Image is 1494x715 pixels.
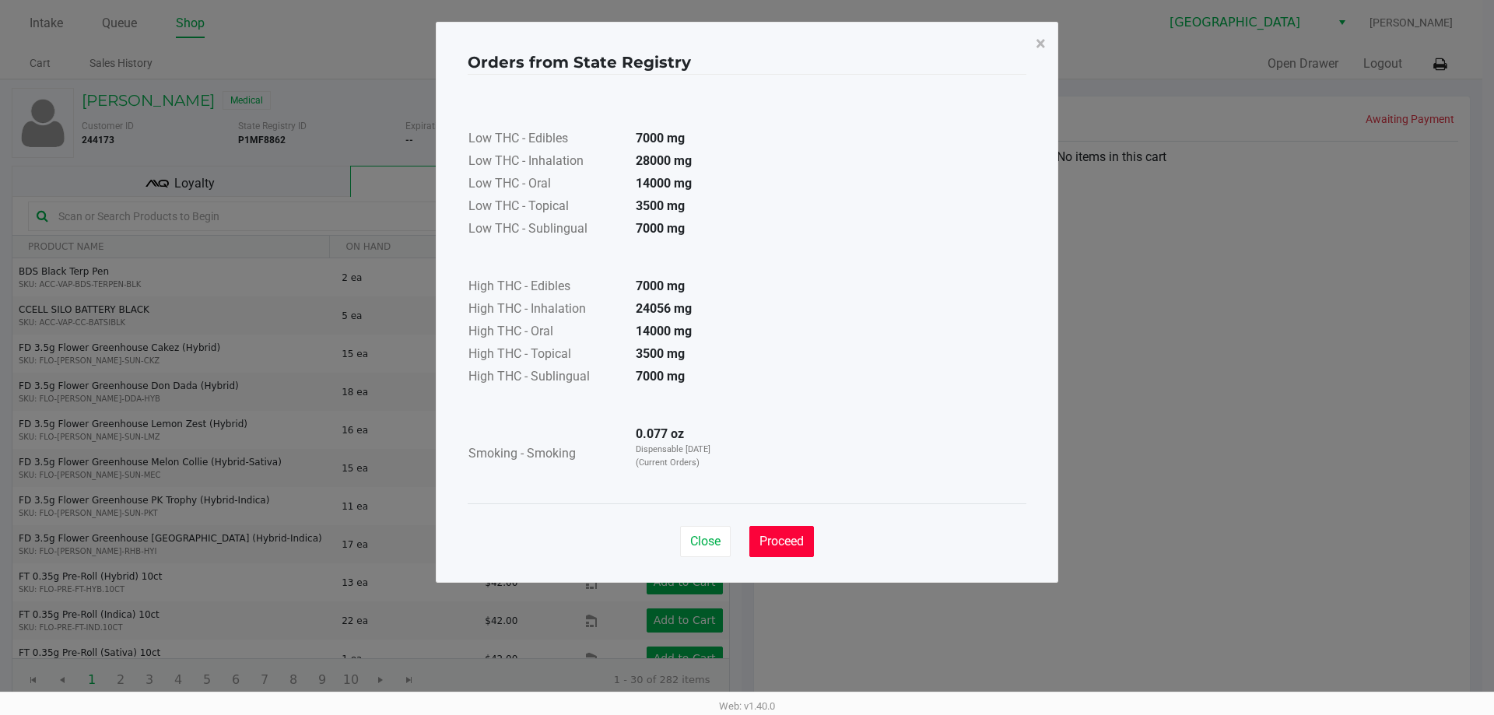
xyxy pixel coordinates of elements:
[636,301,692,316] strong: 24056 mg
[468,196,623,219] td: Low THC - Topical
[468,424,623,485] td: Smoking - Smoking
[468,128,623,151] td: Low THC - Edibles
[636,176,692,191] strong: 14000 mg
[1023,22,1058,65] button: Close
[636,369,685,384] strong: 7000 mg
[468,276,623,299] td: High THC - Edibles
[468,173,623,196] td: Low THC - Oral
[636,426,684,441] strong: 0.077 oz
[636,324,692,338] strong: 14000 mg
[468,344,623,366] td: High THC - Topical
[636,221,685,236] strong: 7000 mg
[468,151,623,173] td: Low THC - Inhalation
[468,321,623,344] td: High THC - Oral
[636,198,685,213] strong: 3500 mg
[719,700,775,712] span: Web: v1.40.0
[1036,33,1046,54] span: ×
[468,366,623,389] td: High THC - Sublingual
[680,526,731,557] button: Close
[636,443,720,469] p: Dispensable [DATE] (Current Orders)
[690,534,721,549] span: Close
[636,131,685,145] strong: 7000 mg
[468,219,623,241] td: Low THC - Sublingual
[636,279,685,293] strong: 7000 mg
[468,299,623,321] td: High THC - Inhalation
[749,526,814,557] button: Proceed
[636,153,692,168] strong: 28000 mg
[636,346,685,361] strong: 3500 mg
[759,534,804,549] span: Proceed
[468,51,691,74] h4: Orders from State Registry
